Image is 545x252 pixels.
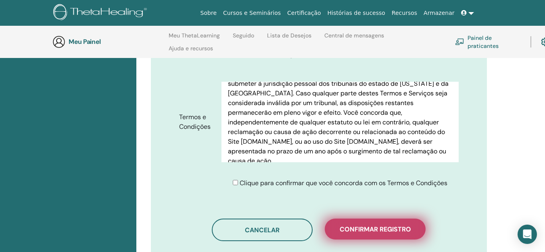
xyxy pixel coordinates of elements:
font: Certificação [287,10,321,16]
font: Cursos e Seminários [223,10,281,16]
button: Cancelar [212,219,313,241]
font: Meu ThetaLearning [169,32,220,39]
font: Meu Painel [69,37,101,46]
font: Salve este endereço em meu perfil [236,50,339,58]
font: Clique para confirmar que você concorda com os Termos e Condições [240,179,447,187]
font: Termos e Condições [179,113,211,131]
button: Confirmar registro [325,219,426,240]
img: logo.png [53,4,150,22]
a: Seguido [233,32,254,45]
font: Sobre [200,10,217,16]
font: Histórias de sucesso [328,10,385,16]
div: Abra o Intercom Messenger [518,225,537,244]
font: Ajuda e recursos [169,45,213,52]
font: Lista de Desejos [267,32,311,39]
a: Certificação [284,6,324,21]
font: Seguido [233,32,254,39]
a: Armazenar [420,6,457,21]
font: Armazenar [424,10,454,16]
a: Sobre [197,6,220,21]
font: Cancelar [245,226,280,234]
a: Cursos e Seminários [220,6,284,21]
font: Painel de praticantes [468,35,499,50]
font: Central de mensagens [324,32,384,39]
a: Meu ThetaLearning [169,32,220,45]
a: Histórias de sucesso [324,6,388,21]
a: Ajuda e recursos [169,45,213,58]
img: chalkboard-teacher.svg [455,38,464,45]
a: Lista de Desejos [267,32,311,45]
a: Central de mensagens [324,32,384,45]
a: Recursos [388,6,420,21]
font: Confirmar registro [340,225,411,233]
font: Estes Termos e Serviços serão regidos e interpretados de acordo com as leis de [US_STATE], [GEOGR... [228,60,449,165]
img: generic-user-icon.jpg [52,35,65,48]
a: Painel de praticantes [455,33,521,51]
font: Recursos [392,10,417,16]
